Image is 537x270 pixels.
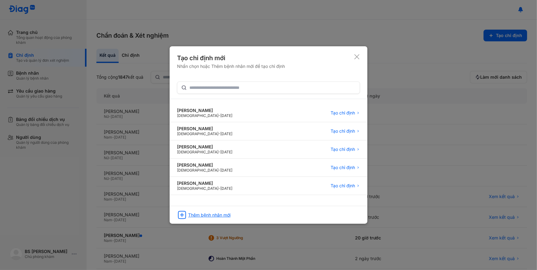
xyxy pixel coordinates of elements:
div: Thêm bệnh nhân mới [188,212,230,218]
span: Tạo chỉ định [331,165,355,170]
span: Tạo chỉ định [331,110,355,116]
span: [DEMOGRAPHIC_DATA] [177,131,218,136]
span: [DEMOGRAPHIC_DATA] [177,113,218,118]
div: Tạo chỉ định mới [177,54,285,62]
span: [DATE] [220,168,232,172]
span: [DATE] [220,186,232,191]
span: Tạo chỉ định [331,128,355,134]
span: [DEMOGRAPHIC_DATA] [177,150,218,154]
div: [PERSON_NAME] [177,181,232,186]
span: [DATE] [220,113,232,118]
div: [PERSON_NAME] [177,144,232,150]
span: [DATE] [220,131,232,136]
span: [DEMOGRAPHIC_DATA] [177,168,218,172]
span: - [218,168,220,172]
span: [DATE] [220,150,232,154]
span: - [218,186,220,191]
div: Nhấn chọn hoặc Thêm bệnh nhân mới để tạo chỉ định [177,64,285,69]
div: [PERSON_NAME] [177,126,232,131]
span: Tạo chỉ định [331,183,355,189]
div: [PERSON_NAME] [177,162,232,168]
span: - [218,131,220,136]
span: - [218,113,220,118]
div: [PERSON_NAME] [177,108,232,113]
span: Tạo chỉ định [331,147,355,152]
span: [DEMOGRAPHIC_DATA] [177,186,218,191]
span: - [218,150,220,154]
